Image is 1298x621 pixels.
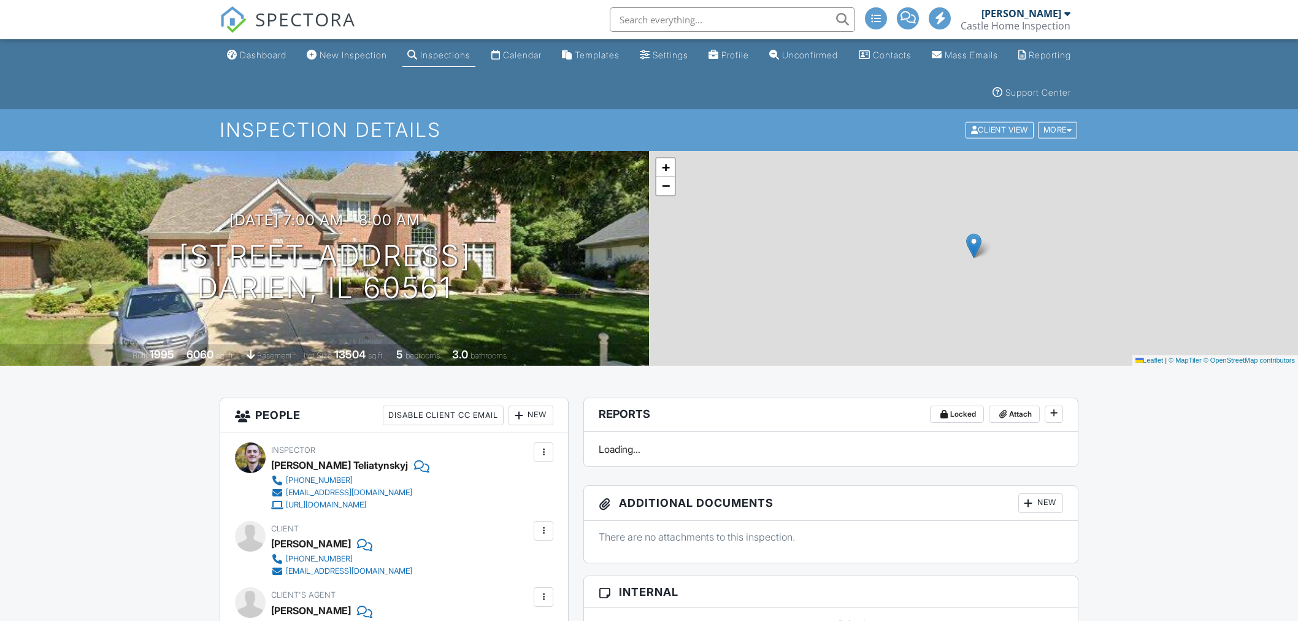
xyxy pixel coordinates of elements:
h3: Additional Documents [584,486,1078,521]
a: Zoom in [656,158,675,177]
span: | [1165,357,1167,364]
div: Support Center [1005,87,1071,98]
div: [PHONE_NUMBER] [286,554,353,564]
span: Lot Size [305,351,331,360]
div: More [1038,122,1078,139]
div: [PERSON_NAME] [981,7,1061,20]
span: SPECTORA [255,6,356,32]
a: [PERSON_NAME] [271,601,351,620]
div: Unconfirmed [782,50,838,60]
span: Client [271,524,298,533]
a: Reporting [1013,44,1076,67]
div: Disable Client CC Email [383,406,504,425]
input: Search everything... [610,7,855,32]
a: Unconfirmed [764,44,843,67]
div: Templates [575,50,620,60]
div: Mass Emails [945,50,998,60]
div: Castle Home Inspection [961,20,1070,32]
div: Reporting [1029,50,1071,60]
a: [EMAIL_ADDRESS][DOMAIN_NAME] [271,487,420,499]
div: [URL][DOMAIN_NAME] [286,500,366,510]
div: 6060 [192,348,219,361]
a: Dashboard [222,44,291,67]
a: Zoom out [656,177,675,195]
span: sq. ft. [221,351,238,360]
a: Leaflet [1135,357,1163,364]
div: New Inspection [320,50,387,60]
a: [PHONE_NUMBER] [271,553,412,565]
div: Contacts [873,50,912,60]
div: [PHONE_NUMBER] [286,476,353,485]
img: Marker [966,233,981,258]
span: basement [260,351,293,360]
div: 5 [393,348,399,361]
a: [EMAIL_ADDRESS][DOMAIN_NAME] [271,565,412,577]
a: SPECTORA [220,17,356,42]
div: Inspections [420,50,470,60]
h3: Internal [584,576,1078,608]
div: [PERSON_NAME] [271,534,351,553]
span: Client's Agent [271,590,331,600]
a: Contacts [854,44,916,67]
div: [EMAIL_ADDRESS][DOMAIN_NAME] [286,566,412,576]
div: Settings [653,50,688,60]
div: 3.0 [447,348,463,361]
div: [EMAIL_ADDRESS][DOMAIN_NAME] [286,488,412,498]
h3: [DATE] 7:00 am - 8:00 am [229,212,420,228]
div: 13504 [332,348,364,361]
div: Calendar [503,50,542,60]
a: New Inspection [302,44,392,67]
div: 1995 [156,348,180,361]
span: Inspector [271,445,313,455]
div: Dashboard [240,50,286,60]
a: [URL][DOMAIN_NAME] [271,499,420,511]
span: bathrooms [464,351,499,360]
div: Profile [721,50,749,60]
span: − [662,178,670,193]
a: Inspections [402,44,475,67]
h3: People [220,398,568,433]
a: Mass Emails [927,44,1003,67]
a: Company Profile [704,44,754,67]
a: Calendar [486,44,547,67]
a: Support Center [988,82,1076,104]
span: + [662,160,670,175]
h1: [STREET_ADDRESS] Darien, IL 60561 [183,240,467,305]
div: Client View [966,122,1034,139]
a: Client View [964,125,1037,134]
a: [PHONE_NUMBER] [271,474,420,487]
div: New [1018,493,1063,513]
a: Settings [635,44,693,67]
img: The Best Home Inspection Software - Spectora [220,6,247,33]
p: There are no attachments to this inspection. [599,530,1063,544]
a: Templates [557,44,624,67]
div: [PERSON_NAME] Teliatynskyj [271,456,408,474]
span: Built [140,351,154,360]
span: bedrooms [401,351,435,360]
h1: Inspection Details [220,119,1078,141]
span: sq.ft. [366,351,381,360]
a: © MapTiler [1169,357,1202,364]
a: © OpenStreetMap contributors [1204,357,1295,364]
div: New [509,406,553,425]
